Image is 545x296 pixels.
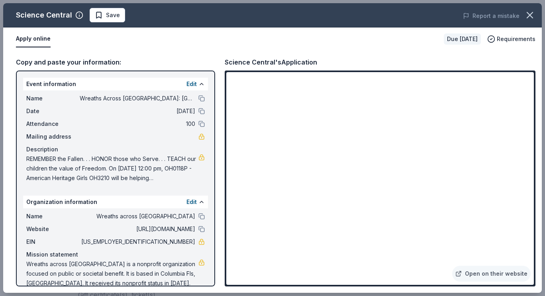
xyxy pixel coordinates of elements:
[26,237,80,247] span: EIN
[186,197,197,207] button: Edit
[26,119,80,129] span: Attendance
[26,145,205,154] div: Description
[80,212,195,221] span: Wreaths across [GEOGRAPHIC_DATA]
[26,154,198,183] span: REMEMBER the Fallen. . . HONOR those who Serve. . . TEACH our children the value of Freedom. On [...
[80,94,195,103] span: Wreaths Across [GEOGRAPHIC_DATA]: [GEOGRAPHIC_DATA] - American Heritage Girls OH3210
[80,106,195,116] span: [DATE]
[16,9,72,22] div: Science Central
[225,57,317,67] div: Science Central's Application
[487,34,535,44] button: Requirements
[26,132,80,141] span: Mailing address
[26,94,80,103] span: Name
[23,78,208,90] div: Event information
[80,224,195,234] span: [URL][DOMAIN_NAME]
[26,212,80,221] span: Name
[80,237,195,247] span: [US_EMPLOYER_IDENTIFICATION_NUMBER]
[452,266,531,282] a: Open on their website
[26,250,205,259] div: Mission statement
[90,8,125,22] button: Save
[26,224,80,234] span: Website
[16,57,215,67] div: Copy and paste your information:
[186,79,197,89] button: Edit
[16,31,51,47] button: Apply online
[80,119,195,129] span: 100
[26,259,198,288] span: Wreaths across [GEOGRAPHIC_DATA] is a nonprofit organization focused on public or societal benefi...
[497,34,535,44] span: Requirements
[106,10,120,20] span: Save
[444,33,481,45] div: Due [DATE]
[463,11,520,21] button: Report a mistake
[26,106,80,116] span: Date
[23,196,208,208] div: Organization information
